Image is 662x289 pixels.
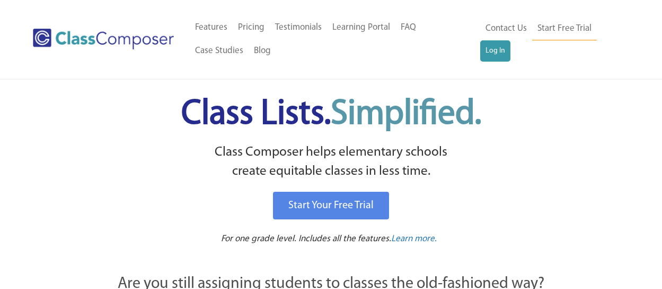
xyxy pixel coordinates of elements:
[221,234,391,243] span: For one grade level. Includes all the features.
[249,39,276,63] a: Blog
[190,16,480,63] nav: Header Menu
[33,29,174,49] img: Class Composer
[391,234,437,243] span: Learn more.
[59,143,603,182] p: Class Composer helps elementary schools create equitable classes in less time.
[480,17,532,40] a: Contact Us
[331,97,481,132] span: Simplified.
[288,200,374,211] span: Start Your Free Trial
[273,192,389,219] a: Start Your Free Trial
[270,16,327,39] a: Testimonials
[395,16,421,39] a: FAQ
[532,17,597,41] a: Start Free Trial
[190,39,249,63] a: Case Studies
[190,16,233,39] a: Features
[233,16,270,39] a: Pricing
[391,233,437,246] a: Learn more.
[480,17,621,62] nav: Header Menu
[181,97,481,132] span: Class Lists.
[327,16,395,39] a: Learning Portal
[480,40,510,62] a: Log In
